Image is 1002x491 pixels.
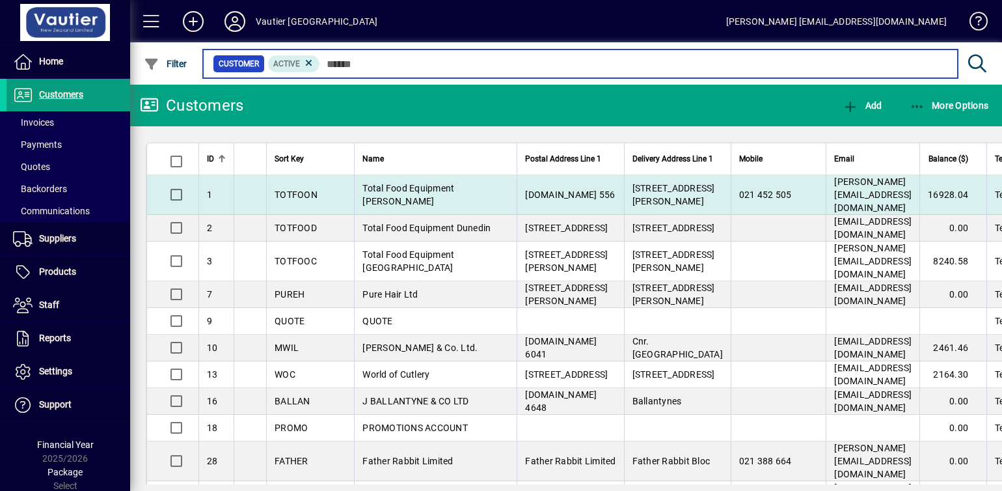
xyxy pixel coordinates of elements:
[834,336,912,359] span: [EMAIL_ADDRESS][DOMAIN_NAME]
[632,336,723,359] span: Cnr. [GEOGRAPHIC_DATA]
[275,343,299,353] span: MWIL
[39,266,76,277] span: Products
[275,256,317,266] span: TOTFOOC
[632,183,715,206] span: [STREET_ADDRESS][PERSON_NAME]
[632,283,715,306] span: [STREET_ADDRESS][PERSON_NAME]
[632,456,711,466] span: Father Rabbit Bloc
[632,249,715,273] span: [STREET_ADDRESS][PERSON_NAME]
[275,223,317,233] span: TOTFOOD
[207,456,218,466] span: 28
[362,289,418,300] span: Pure Hair Ltd
[632,223,715,233] span: [STREET_ADDRESS]
[144,59,187,69] span: Filter
[7,111,130,133] a: Invoices
[7,156,130,178] a: Quotes
[13,117,54,128] span: Invoices
[726,11,947,32] div: [PERSON_NAME] [EMAIL_ADDRESS][DOMAIN_NAME]
[7,389,130,421] a: Support
[919,388,986,415] td: 0.00
[843,100,882,111] span: Add
[7,133,130,156] a: Payments
[39,233,76,244] span: Suppliers
[47,467,83,477] span: Package
[39,89,83,100] span: Customers
[275,189,318,200] span: TOTFOON
[275,316,305,326] span: QUOTE
[525,369,608,380] span: [STREET_ADDRESS]
[39,56,63,66] span: Home
[928,152,980,166] div: Balance ($)
[919,335,986,361] td: 2461.46
[834,152,854,166] span: Email
[39,366,72,376] span: Settings
[207,152,226,166] div: ID
[919,415,986,442] td: 0.00
[739,189,792,200] span: 021 452 505
[362,223,491,233] span: Total Food Equipment Dunedin
[362,152,509,166] div: Name
[525,152,601,166] span: Postal Address Line 1
[13,206,90,216] span: Communications
[928,152,968,166] span: Balance ($)
[362,152,384,166] span: Name
[214,10,256,33] button: Profile
[275,152,304,166] span: Sort Key
[834,389,912,413] span: [EMAIL_ADDRESS][DOMAIN_NAME]
[37,440,94,450] span: Financial Year
[362,369,429,380] span: World of Cutlery
[960,3,986,45] a: Knowledge Base
[362,456,453,466] span: Father Rabbit Limited
[362,183,454,206] span: Total Food Equipment [PERSON_NAME]
[834,443,912,479] span: [PERSON_NAME][EMAIL_ADDRESS][DOMAIN_NAME]
[13,139,62,150] span: Payments
[256,11,377,32] div: Vautier [GEOGRAPHIC_DATA]
[362,396,468,406] span: J BALLANTYNE & CO LTD
[7,200,130,222] a: Communications
[739,152,819,166] div: Mobile
[739,152,763,166] span: Mobile
[919,442,986,481] td: 0.00
[275,396,310,406] span: BALLAN
[525,189,615,200] span: [DOMAIN_NAME] 556
[7,46,130,78] a: Home
[910,100,989,111] span: More Options
[207,152,214,166] span: ID
[7,289,130,322] a: Staff
[275,456,308,466] span: FATHER
[13,161,50,172] span: Quotes
[919,361,986,388] td: 2164.30
[525,249,608,273] span: [STREET_ADDRESS][PERSON_NAME]
[919,281,986,308] td: 0.00
[207,289,212,300] span: 7
[834,243,912,279] span: [PERSON_NAME][EMAIL_ADDRESS][DOMAIN_NAME]
[362,343,478,353] span: [PERSON_NAME] & Co. Ltd.
[834,216,912,240] span: [EMAIL_ADDRESS][DOMAIN_NAME]
[141,52,191,76] button: Filter
[919,215,986,242] td: 0.00
[13,184,67,194] span: Backorders
[839,94,885,117] button: Add
[7,322,130,355] a: Reports
[172,10,214,33] button: Add
[219,57,259,70] span: Customer
[207,189,212,200] span: 1
[7,178,130,200] a: Backorders
[207,343,218,353] span: 10
[525,283,608,306] span: [STREET_ADDRESS][PERSON_NAME]
[834,152,912,166] div: Email
[525,389,597,413] span: [DOMAIN_NAME] 4648
[906,94,992,117] button: More Options
[739,456,792,466] span: 021 388 664
[7,256,130,288] a: Products
[140,95,243,116] div: Customers
[207,396,218,406] span: 16
[525,456,616,466] span: Father Rabbit Limited
[7,223,130,255] a: Suppliers
[919,175,986,215] td: 16928.04
[207,369,218,380] span: 13
[207,423,218,433] span: 18
[834,363,912,386] span: [EMAIL_ADDRESS][DOMAIN_NAME]
[362,423,468,433] span: PROMOTIONS ACCOUNT
[525,336,597,359] span: [DOMAIN_NAME] 6041
[39,300,59,310] span: Staff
